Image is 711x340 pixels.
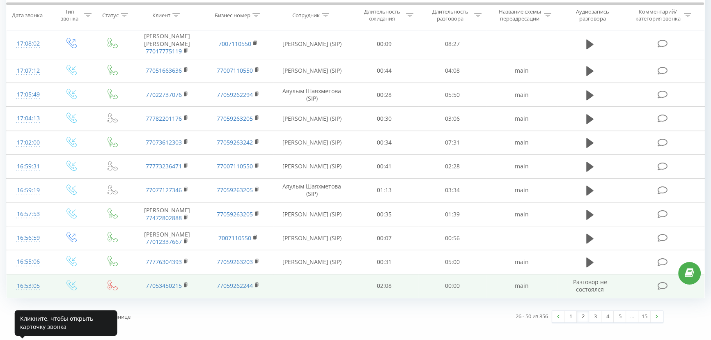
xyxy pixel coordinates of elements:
div: 16:59:19 [15,182,42,198]
td: main [486,107,557,131]
td: 00:34 [350,131,418,154]
div: Статус [102,12,119,19]
td: 04:08 [418,59,486,83]
div: 16:56:59 [15,230,42,246]
a: 77007110550 [217,162,253,170]
td: 00:00 [418,274,486,298]
a: 2 [577,311,589,322]
td: 03:06 [418,107,486,131]
a: 77073612303 [146,138,182,146]
a: 5 [614,311,626,322]
span: Разговор не состоялся [573,278,607,293]
td: [PERSON_NAME] [132,226,203,250]
a: 7007110550 [218,234,251,242]
td: 01:39 [418,202,486,226]
td: 02:08 [350,274,418,298]
div: Название схемы переадресации [498,9,542,23]
td: Аяулым Шаяхметова (SIP) [273,178,350,202]
td: 00:28 [350,83,418,107]
a: 77022737076 [146,91,182,99]
div: Дата звонка [12,12,43,19]
td: 00:56 [418,226,486,250]
a: 77776304393 [146,258,182,266]
div: 17:07:12 [15,63,42,79]
div: 16:53:05 [15,278,42,294]
td: Аяулым Шаяхметова (SIP) [273,83,350,107]
td: [PERSON_NAME] (SIP) [273,29,350,59]
a: 77059263242 [217,138,253,146]
div: 16:59:31 [15,159,42,175]
td: 05:00 [418,250,486,274]
td: [PERSON_NAME] [PERSON_NAME] [132,29,203,59]
td: 01:13 [350,178,418,202]
td: 00:09 [350,29,418,59]
div: Бизнес номер [215,12,250,19]
td: [PERSON_NAME] (SIP) [273,226,350,250]
td: 08:27 [418,29,486,59]
a: 77017775119 [146,47,182,55]
td: [PERSON_NAME] (SIP) [273,131,350,154]
a: 77472802888 [146,214,182,222]
div: 17:04:13 [15,110,42,126]
td: main [486,178,557,202]
a: 77059262294 [217,91,253,99]
a: 77077127346 [146,186,182,194]
div: 16:55:06 [15,254,42,270]
td: [PERSON_NAME] [132,202,203,226]
div: … [626,311,638,322]
a: 77773236471 [146,162,182,170]
a: 1 [564,311,577,322]
div: Кликните, чтобы открыть карточку звонка [14,310,117,336]
td: 00:41 [350,154,418,178]
div: Комментарий/категория звонка [634,9,682,23]
a: 15 [638,311,651,322]
a: 4 [601,311,614,322]
a: 77059262244 [217,282,253,289]
td: [PERSON_NAME] (SIP) [273,59,350,83]
td: [PERSON_NAME] (SIP) [273,202,350,226]
a: 77059263203 [217,258,253,266]
div: Тип звонка [57,9,82,23]
div: Длительность разговора [428,9,472,23]
td: main [486,59,557,83]
td: 03:34 [418,178,486,202]
td: 00:44 [350,59,418,83]
a: 77782201176 [146,115,182,122]
a: 77059263205 [217,186,253,194]
a: 7007110550 [218,40,251,48]
td: [PERSON_NAME] (SIP) [273,154,350,178]
td: main [486,202,557,226]
td: main [486,131,557,154]
td: [PERSON_NAME] (SIP) [273,107,350,131]
td: main [486,154,557,178]
a: 77051663636 [146,67,182,74]
div: Сотрудник [292,12,320,19]
div: 17:05:49 [15,87,42,103]
div: Клиент [152,12,170,19]
td: main [486,250,557,274]
div: 16:57:53 [15,206,42,222]
a: 77012337667 [146,238,182,246]
td: 00:35 [350,202,418,226]
td: main [486,274,557,298]
a: 3 [589,311,601,322]
a: 77007110550 [217,67,253,74]
td: 07:31 [418,131,486,154]
td: [PERSON_NAME] (SIP) [273,250,350,274]
td: 02:28 [418,154,486,178]
td: 00:30 [350,107,418,131]
div: 17:08:02 [15,36,42,52]
div: 17:02:00 [15,135,42,151]
td: 00:31 [350,250,418,274]
a: 77053450215 [146,282,182,289]
td: 05:50 [418,83,486,107]
td: main [486,83,557,107]
div: Длительность ожидания [360,9,404,23]
a: 77059263205 [217,115,253,122]
td: 00:07 [350,226,418,250]
a: 77059263205 [217,210,253,218]
div: 26 - 50 из 356 [516,312,548,320]
div: Аудиозапись разговора [566,9,619,23]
